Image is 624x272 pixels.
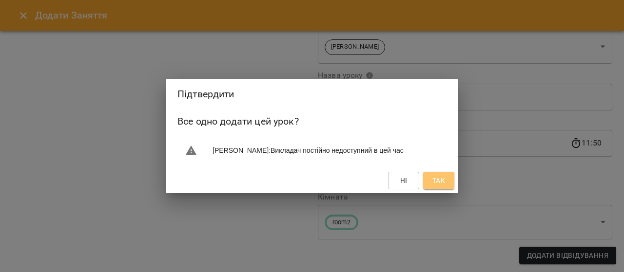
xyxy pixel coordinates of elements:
[177,141,447,160] li: [PERSON_NAME] : Викладач постійно недоступний в цей час
[423,172,454,189] button: Так
[177,114,447,129] h6: Все одно додати цей урок?
[400,175,408,186] span: Ні
[177,87,447,102] h2: Підтвердити
[432,175,445,186] span: Так
[388,172,419,189] button: Ні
